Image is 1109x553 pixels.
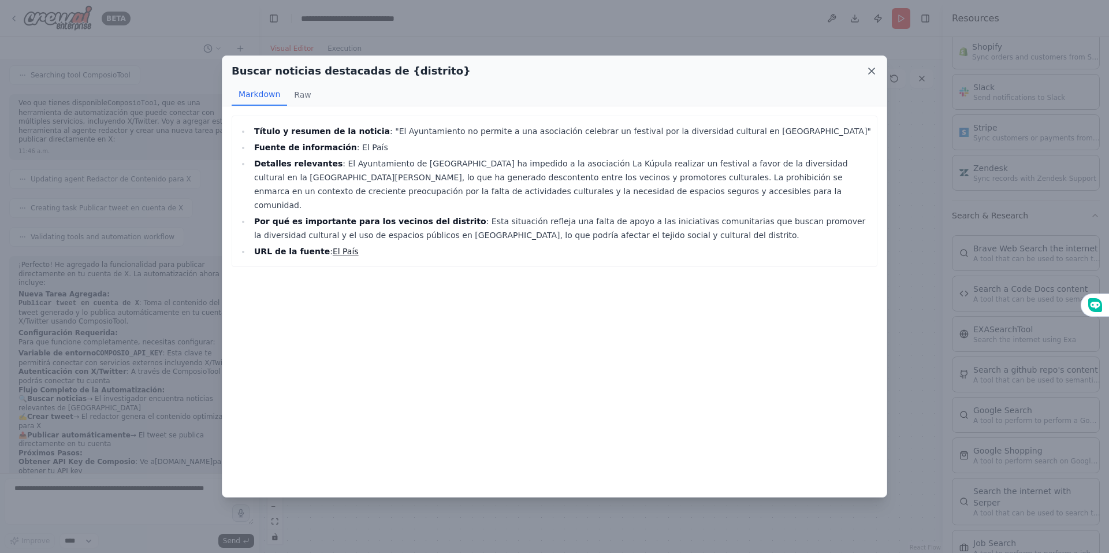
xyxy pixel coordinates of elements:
li: : "El Ayuntamiento no permite a una asociación celebrar un festival por la diversidad cultural en... [251,124,871,138]
strong: Título y resumen de la noticia [254,127,390,136]
li: : [251,244,871,258]
h2: Buscar noticias destacadas de {distrito} [232,63,471,79]
li: : El Ayuntamiento de [GEOGRAPHIC_DATA] ha impedido a la asociación La Kúpula realizar un festival... [251,157,871,212]
button: Raw [287,84,318,106]
button: Markdown [232,84,287,106]
strong: Fuente de información [254,143,357,152]
strong: Detalles relevantes [254,159,343,168]
li: : Esta situación refleja una falta de apoyo a las iniciativas comunitarias que buscan promover la... [251,214,871,242]
strong: URL de la fuente [254,247,330,256]
strong: Por qué es importante para los vecinos del distrito [254,217,486,226]
a: El País [333,247,359,256]
li: : El País [251,140,871,154]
